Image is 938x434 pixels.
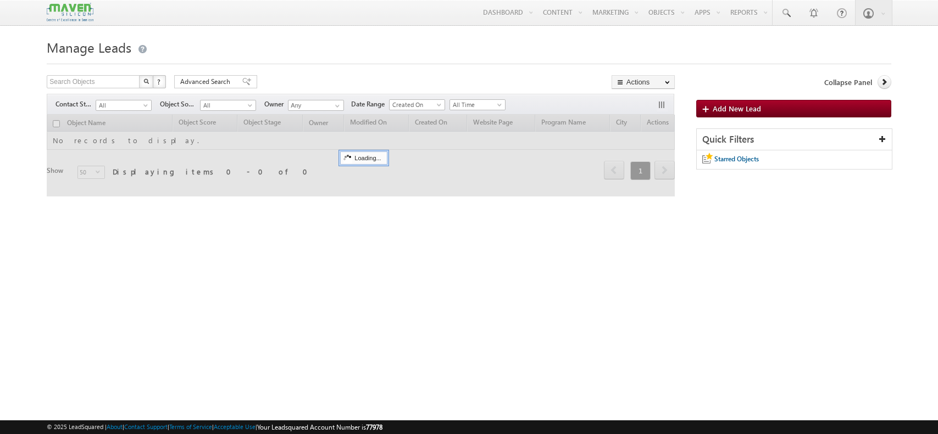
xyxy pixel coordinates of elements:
span: ? [157,77,162,86]
span: Add New Lead [713,104,761,113]
span: 77978 [366,423,382,431]
span: Manage Leads [47,38,131,56]
input: Type to Search [288,100,344,111]
span: Collapse Panel [824,77,872,87]
span: Advanced Search [180,77,234,87]
span: Date Range [351,99,389,109]
span: All [96,100,148,110]
a: Created On [389,99,445,110]
span: Your Leadsquared Account Number is [257,423,382,431]
span: Owner [264,99,288,109]
button: Actions [612,75,675,89]
a: About [107,423,123,430]
span: Created On [390,100,442,110]
span: Contact Stage [55,99,96,109]
div: Quick Filters [697,129,892,150]
img: Search [143,78,149,84]
a: Contact Support [124,423,168,430]
img: Custom Logo [47,3,93,22]
button: ? [153,75,166,88]
span: Object Source [160,99,200,109]
a: All [96,100,152,111]
span: Starred Objects [714,155,759,163]
span: All [201,100,253,110]
span: © 2025 LeadSquared | | | | | [47,422,382,432]
a: Terms of Service [169,423,212,430]
div: Loading... [340,151,387,165]
span: All Time [450,100,502,110]
a: All [200,100,256,111]
a: Acceptable Use [214,423,256,430]
a: Show All Items [329,100,343,111]
a: All Time [449,99,506,110]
